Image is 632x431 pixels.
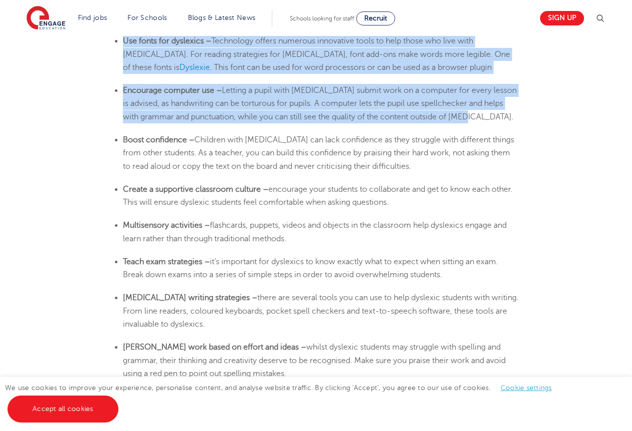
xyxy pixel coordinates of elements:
span: Recruit [364,14,387,22]
img: Engage Education [26,6,65,31]
b: Create a supportive classroom culture – [123,185,268,194]
a: For Schools [127,14,167,21]
span: . This font can be used for word processors or can be used as a browser plugin [210,63,492,72]
b: Encourage computer use [123,86,214,95]
a: Recruit [356,11,395,25]
a: Dyslexie [179,63,210,72]
span: Letting a pupil with [MEDICAL_DATA] submit work on a computer for every lesson is advised, as han... [123,86,517,121]
span: We use cookies to improve your experience, personalise content, and analyse website traffic. By c... [5,384,562,413]
a: Sign up [540,11,584,25]
a: Cookie settings [501,384,552,392]
span: whilst dyslexic students may struggle with spelling and grammar, their thinking and creativity de... [123,343,506,378]
b: [MEDICAL_DATA] writing strategies – [123,293,257,302]
span: encourage your students to collaborate and get to know each other. This will ensure dyslexic stud... [123,185,513,207]
a: Blogs & Latest News [188,14,256,21]
b: Teach exam strategies – [123,257,210,266]
b: Use fonts for dyslexics – [123,36,211,45]
span: flashcards, puppets, videos and objects in the classroom help dyslexics engage and learn rather t... [123,221,507,243]
span: it’s important for dyslexics to know exactly what to expect when sitting an exam. Break down exam... [123,257,498,279]
span: Technology offers numerous innovative tools to help those who live with [MEDICAL_DATA]. For readi... [123,36,510,72]
a: Accept all cookies [7,396,118,423]
a: Find jobs [78,14,107,21]
b: [PERSON_NAME] work based on effort and ideas – [123,343,306,352]
b: Multisensory activities – [123,221,210,230]
span: there are several tools you can use to help dyslexic students with writing. From line readers, co... [123,293,519,329]
b: – [216,86,222,95]
span: Children with [MEDICAL_DATA] can lack confidence as they struggle with different things from othe... [123,135,514,171]
b: Boost confidence – [123,135,194,144]
span: Schools looking for staff [290,15,354,22]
